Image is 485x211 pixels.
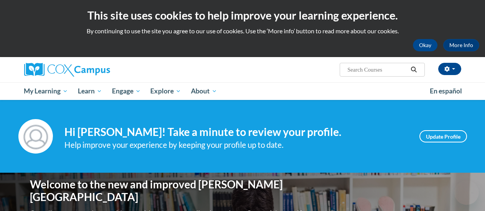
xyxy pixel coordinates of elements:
a: En español [425,83,467,99]
p: By continuing to use the site you agree to our use of cookies. Use the ‘More info’ button to read... [6,27,479,35]
a: Learn [73,82,107,100]
img: Cox Campus [24,63,110,77]
input: Search Courses [347,65,408,74]
span: Learn [78,87,102,96]
h2: This site uses cookies to help improve your learning experience. [6,8,479,23]
button: Okay [413,39,437,51]
div: Main menu [18,82,467,100]
h1: Welcome to the new and improved [PERSON_NAME][GEOGRAPHIC_DATA] [30,178,308,204]
img: Profile Image [18,119,53,154]
a: Explore [145,82,186,100]
span: My Learning [24,87,68,96]
a: My Learning [19,82,73,100]
span: About [191,87,217,96]
button: Search [408,65,419,74]
div: Help improve your experience by keeping your profile up to date. [64,139,408,151]
a: Cox Campus [24,63,162,77]
iframe: Button to launch messaging window [454,180,479,205]
span: Explore [150,87,181,96]
span: Engage [112,87,141,96]
a: More Info [443,39,479,51]
a: Engage [107,82,146,100]
span: En español [430,87,462,95]
a: About [186,82,222,100]
h4: Hi [PERSON_NAME]! Take a minute to review your profile. [64,126,408,139]
button: Account Settings [438,63,461,75]
a: Update Profile [419,130,467,142]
